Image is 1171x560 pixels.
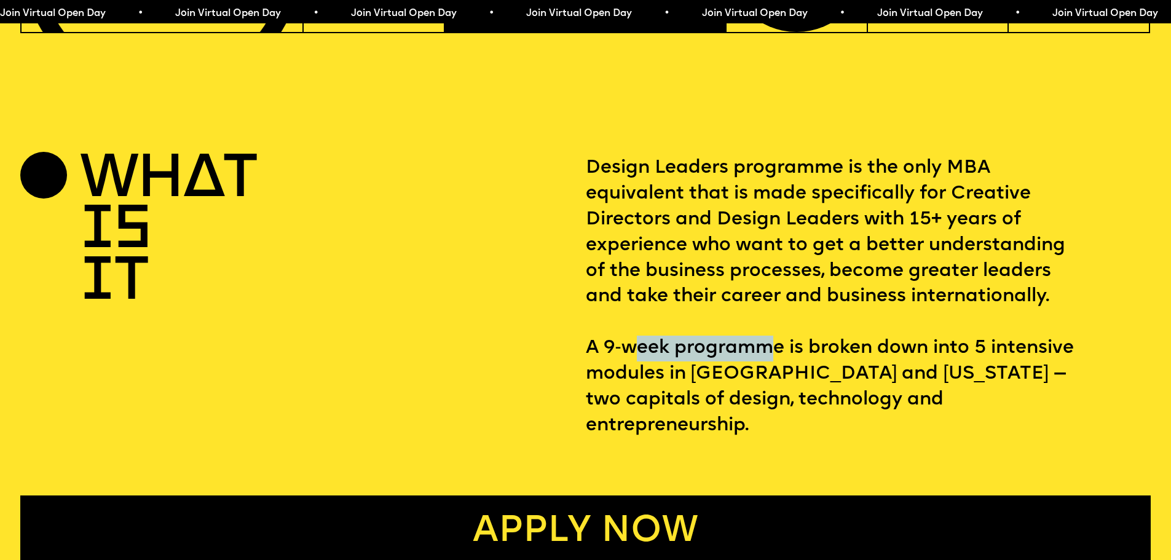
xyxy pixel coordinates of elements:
h2: WHAT IS IT [80,156,173,309]
span: • [837,9,843,18]
p: Design Leaders programme is the only MBA equivalent that is made specifically for Creative Direct... [586,156,1151,439]
span: • [661,9,667,18]
span: • [486,9,492,18]
span: • [310,9,316,18]
span: • [1012,9,1018,18]
span: • [135,9,141,18]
